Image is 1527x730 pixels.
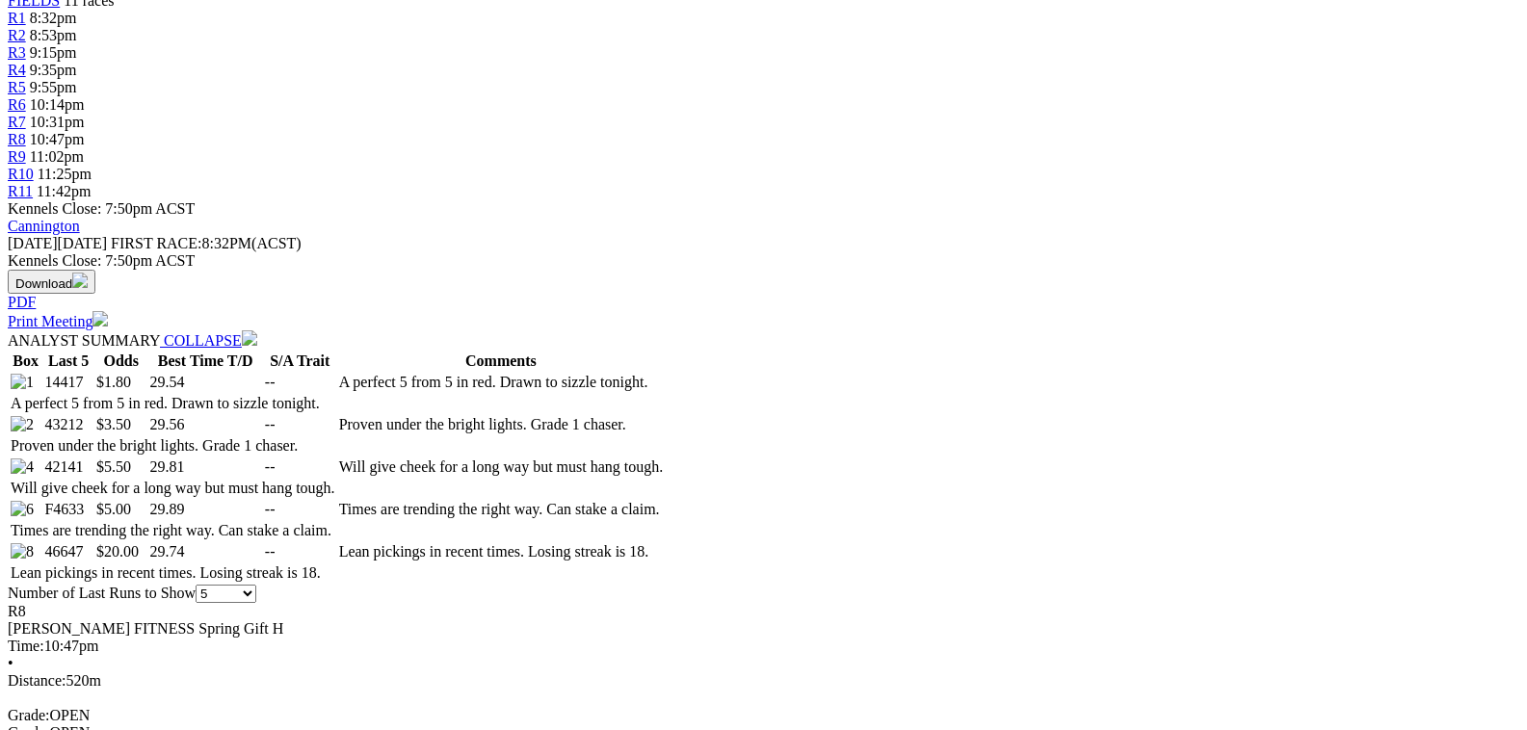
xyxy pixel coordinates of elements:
td: -- [264,457,336,477]
img: 6 [11,501,34,518]
button: Download [8,270,95,294]
td: Lean pickings in recent times. Losing streak is 18. [10,563,336,583]
span: 10:14pm [30,96,85,113]
span: $1.80 [96,374,131,390]
td: Will give cheek for a long way but must hang tough. [10,479,336,498]
td: Times are trending the right way. Can stake a claim. [338,500,665,519]
span: Kennels Close: 7:50pm ACST [8,200,195,217]
a: R10 [8,166,34,182]
a: PDF [8,294,36,310]
td: Proven under the bright lights. Grade 1 chaser. [338,415,665,434]
img: printer.svg [92,311,108,326]
span: Distance: [8,672,66,689]
span: 9:35pm [30,62,77,78]
span: COLLAPSE [164,332,242,349]
a: R1 [8,10,26,26]
span: 11:25pm [38,166,92,182]
span: 8:53pm [30,27,77,43]
img: 1 [11,374,34,391]
span: $5.00 [96,501,131,517]
a: R6 [8,96,26,113]
span: 8:32PM(ACST) [111,235,302,251]
td: 29.56 [149,415,262,434]
a: R11 [8,183,33,199]
td: 29.89 [149,500,262,519]
img: 4 [11,458,34,476]
div: 10:47pm [8,638,1519,655]
div: Kennels Close: 7:50pm ACST [8,252,1519,270]
th: Last 5 [43,352,93,371]
div: 520m [8,672,1519,690]
td: 14417 [43,373,93,392]
a: R3 [8,44,26,61]
td: -- [264,373,336,392]
span: 8:32pm [30,10,77,26]
th: Best Time T/D [149,352,262,371]
td: 29.54 [149,373,262,392]
td: Lean pickings in recent times. Losing streak is 18. [338,542,665,561]
td: 43212 [43,415,93,434]
td: A perfect 5 from 5 in red. Drawn to sizzle tonight. [10,394,336,413]
span: 10:47pm [30,131,85,147]
div: Download [8,294,1519,311]
th: S/A Trait [264,352,336,371]
a: Print Meeting [8,313,108,329]
span: [DATE] [8,235,107,251]
span: 9:55pm [30,79,77,95]
div: [PERSON_NAME] FITNESS Spring Gift H [8,620,1519,638]
div: ANALYST SUMMARY [8,330,1519,350]
a: R5 [8,79,26,95]
a: R8 [8,131,26,147]
td: 46647 [43,542,93,561]
span: [DATE] [8,235,58,251]
td: -- [264,542,336,561]
th: Comments [338,352,665,371]
td: A perfect 5 from 5 in red. Drawn to sizzle tonight. [338,373,665,392]
a: R7 [8,114,26,130]
span: 10:31pm [30,114,85,130]
td: 29.81 [149,457,262,477]
td: Proven under the bright lights. Grade 1 chaser. [10,436,336,456]
a: R2 [8,27,26,43]
a: R4 [8,62,26,78]
div: OPEN [8,707,1519,724]
a: Cannington [8,218,80,234]
span: R8 [8,603,26,619]
a: COLLAPSE [160,332,257,349]
span: Grade: [8,707,50,723]
img: download.svg [72,273,88,288]
img: chevron-down-white.svg [242,330,257,346]
span: $3.50 [96,416,131,432]
img: 8 [11,543,34,561]
td: 29.74 [149,542,262,561]
span: 9:15pm [30,44,77,61]
span: 11:42pm [37,183,91,199]
th: Odds [95,352,147,371]
td: 42141 [43,457,93,477]
td: F4633 [43,500,93,519]
span: FIRST RACE: [111,235,201,251]
td: Will give cheek for a long way but must hang tough. [338,457,665,477]
span: $20.00 [96,543,139,560]
img: 2 [11,416,34,433]
td: Times are trending the right way. Can stake a claim. [10,521,336,540]
div: Number of Last Runs to Show [8,585,1519,603]
td: -- [264,500,336,519]
span: 11:02pm [30,148,84,165]
td: -- [264,415,336,434]
th: Box [10,352,41,371]
a: R9 [8,148,26,165]
span: • [8,655,13,671]
span: $5.50 [96,458,131,475]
